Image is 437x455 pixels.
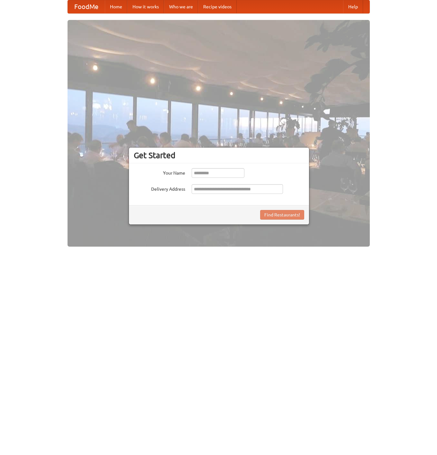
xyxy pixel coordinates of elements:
[134,168,185,176] label: Your Name
[164,0,198,13] a: Who we are
[127,0,164,13] a: How it works
[68,0,105,13] a: FoodMe
[198,0,237,13] a: Recipe videos
[343,0,363,13] a: Help
[260,210,304,220] button: Find Restaurants!
[134,150,304,160] h3: Get Started
[105,0,127,13] a: Home
[134,184,185,192] label: Delivery Address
